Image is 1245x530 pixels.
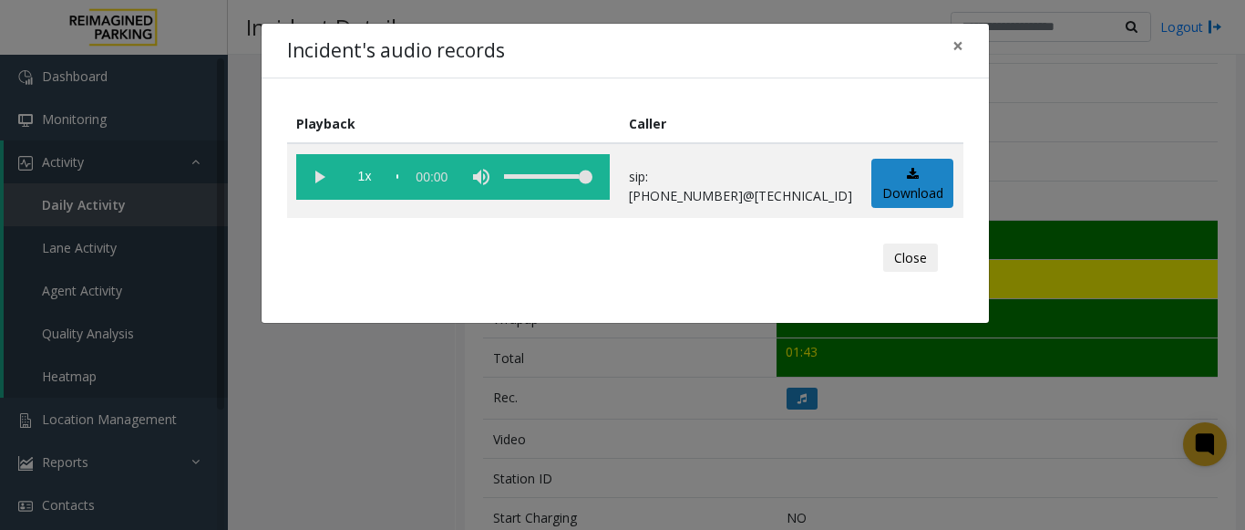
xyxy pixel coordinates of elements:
[629,167,852,205] p: sip:[PHONE_NUMBER]@[TECHNICAL_ID]
[871,159,953,209] a: Download
[287,104,620,143] th: Playback
[287,36,505,66] h4: Incident's audio records
[620,104,862,143] th: Caller
[952,33,963,58] span: ×
[504,154,592,200] div: volume level
[940,24,976,68] button: Close
[342,154,387,200] span: playback speed button
[883,244,938,273] button: Close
